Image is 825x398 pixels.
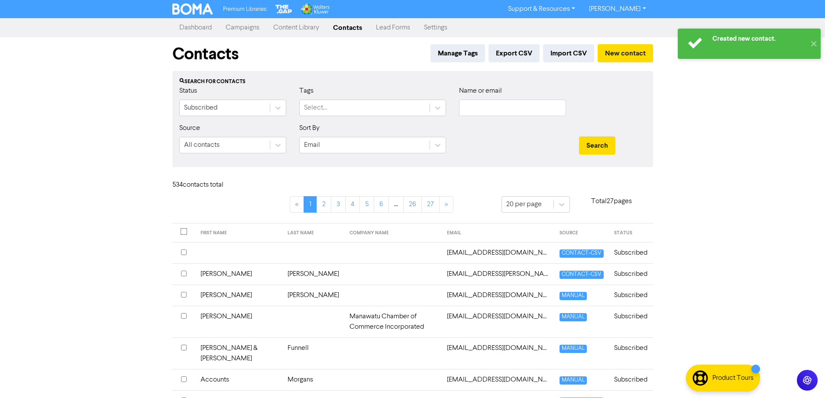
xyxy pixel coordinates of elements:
a: Campaigns [219,19,266,36]
label: Status [179,86,197,96]
div: All contacts [184,140,220,150]
img: BOMA Logo [172,3,213,15]
iframe: Chat Widget [716,304,825,398]
td: Accounts [195,369,282,390]
td: Manawatu Chamber of Commerce Incorporated [344,306,442,337]
span: MANUAL [560,376,587,385]
td: Subscribed [609,369,653,390]
label: Tags [299,86,314,96]
div: Search for contacts [179,78,646,86]
td: Subscribed [609,242,653,263]
a: Lead Forms [369,19,417,36]
button: Export CSV [489,44,540,62]
label: Source [179,123,200,133]
span: CONTACT-CSV [560,249,604,258]
td: 2000nitschke@gmail.com [442,242,554,263]
th: SOURCE [554,223,609,243]
a: Support & Resources [501,2,582,16]
td: [PERSON_NAME] [195,306,282,337]
label: Sort By [299,123,320,133]
span: CONTACT-CSV [560,271,604,279]
th: FIRST NAME [195,223,282,243]
a: Contacts [326,19,369,36]
a: Content Library [266,19,326,36]
td: Subscribed [609,263,653,285]
td: [PERSON_NAME] & [PERSON_NAME] [195,337,282,369]
td: accounts@beauchamp.co.nz [442,263,554,285]
a: Settings [417,19,454,36]
a: Page 6 [374,196,389,213]
th: EMAIL [442,223,554,243]
td: Subscribed [609,285,653,306]
button: Manage Tags [430,44,485,62]
td: Morgans [282,369,344,390]
button: Search [579,136,615,155]
td: Subscribed [609,337,653,369]
button: New contact [598,44,653,62]
div: Email [304,140,320,150]
td: Subscribed [609,306,653,337]
td: [PERSON_NAME] [195,285,282,306]
div: Created new contact. [712,34,806,43]
a: Page 2 [317,196,331,213]
img: Wolters Kluwer [300,3,330,15]
span: Premium Libraries: [223,6,267,12]
td: accounts.manawatu@opb.co.nz [442,337,554,369]
div: Subscribed [184,103,217,113]
div: 20 per page [506,199,542,210]
a: Page 26 [403,196,422,213]
a: Page 27 [421,196,440,213]
a: Page 5 [359,196,374,213]
img: The Gap [274,3,293,15]
span: MANUAL [560,313,587,321]
a: Page 3 [331,196,346,213]
h1: Contacts [172,44,239,64]
td: [PERSON_NAME] [195,263,282,285]
label: Name or email [459,86,502,96]
th: STATUS [609,223,653,243]
a: » [439,196,453,213]
td: Funnell [282,337,344,369]
a: Page 4 [345,196,360,213]
a: [PERSON_NAME] [582,2,653,16]
td: [PERSON_NAME] [282,285,344,306]
span: MANUAL [560,345,587,353]
h6: 534 contact s total [172,181,242,189]
td: accounts@manawatuchamber.co.nz [442,306,554,337]
td: accounts@morgans.co.nz [442,369,554,390]
span: MANUAL [560,292,587,300]
td: accounts@bhd.co.nz [442,285,554,306]
p: Total 27 pages [570,196,653,207]
a: Page 1 is your current page [304,196,317,213]
td: [PERSON_NAME] [282,263,344,285]
button: Import CSV [543,44,594,62]
th: COMPANY NAME [344,223,442,243]
th: LAST NAME [282,223,344,243]
a: Dashboard [172,19,219,36]
div: Select... [304,103,327,113]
